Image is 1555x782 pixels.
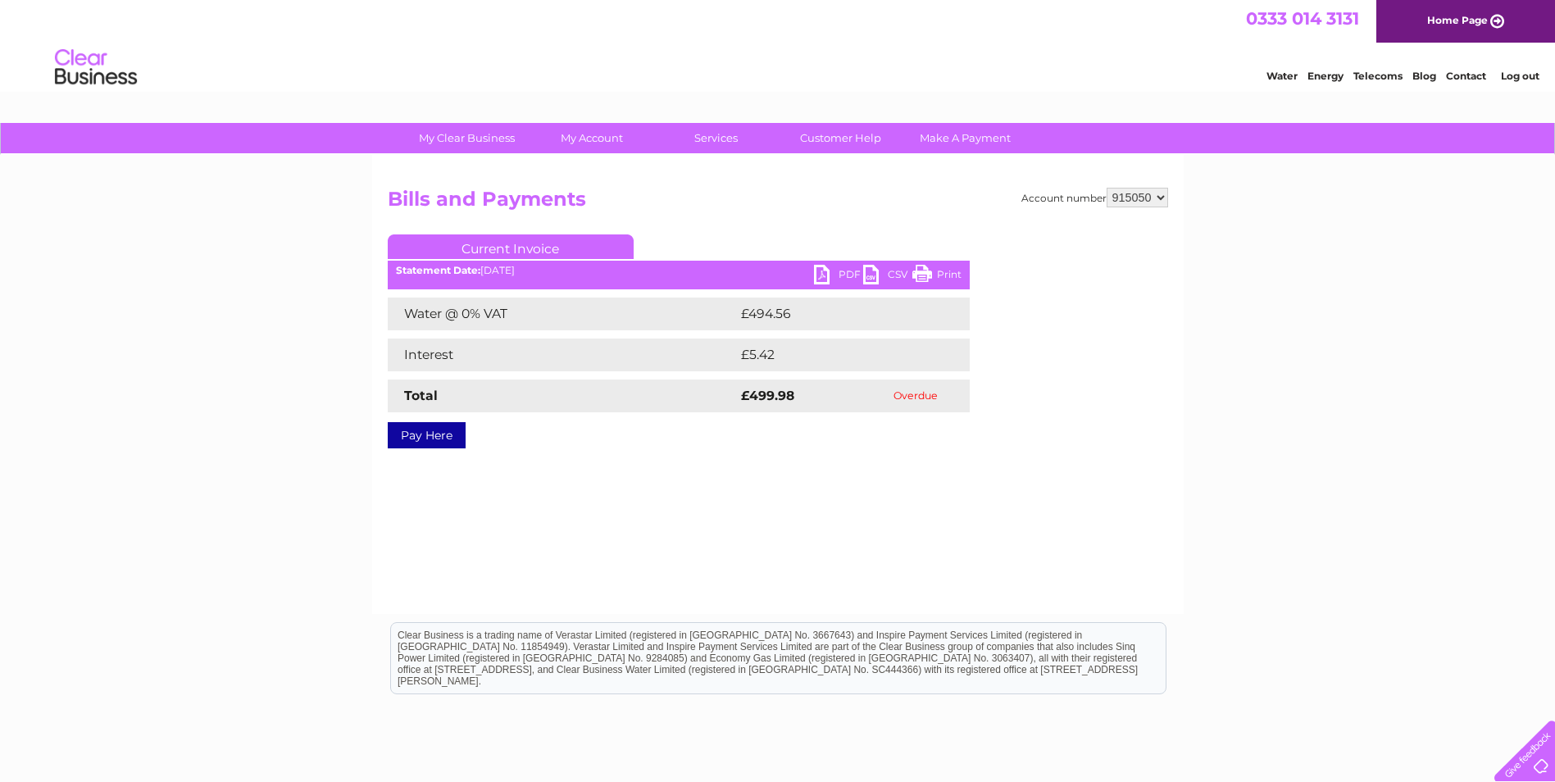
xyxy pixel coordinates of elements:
[1412,70,1436,82] a: Blog
[388,298,737,330] td: Water @ 0% VAT
[1307,70,1344,82] a: Energy
[1353,70,1403,82] a: Telecoms
[741,388,794,403] strong: £499.98
[737,298,941,330] td: £494.56
[1446,70,1486,82] a: Contact
[898,123,1033,153] a: Make A Payment
[814,265,863,289] a: PDF
[1501,70,1539,82] a: Log out
[396,264,480,276] b: Statement Date:
[399,123,534,153] a: My Clear Business
[391,9,1166,80] div: Clear Business is a trading name of Verastar Limited (registered in [GEOGRAPHIC_DATA] No. 3667643...
[388,265,970,276] div: [DATE]
[388,422,466,448] a: Pay Here
[648,123,784,153] a: Services
[54,43,138,93] img: logo.png
[1266,70,1298,82] a: Water
[1246,8,1359,29] a: 0333 014 3131
[524,123,659,153] a: My Account
[773,123,908,153] a: Customer Help
[1021,188,1168,207] div: Account number
[388,234,634,259] a: Current Invoice
[912,265,962,289] a: Print
[404,388,438,403] strong: Total
[388,188,1168,219] h2: Bills and Payments
[862,380,970,412] td: Overdue
[737,339,931,371] td: £5.42
[863,265,912,289] a: CSV
[388,339,737,371] td: Interest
